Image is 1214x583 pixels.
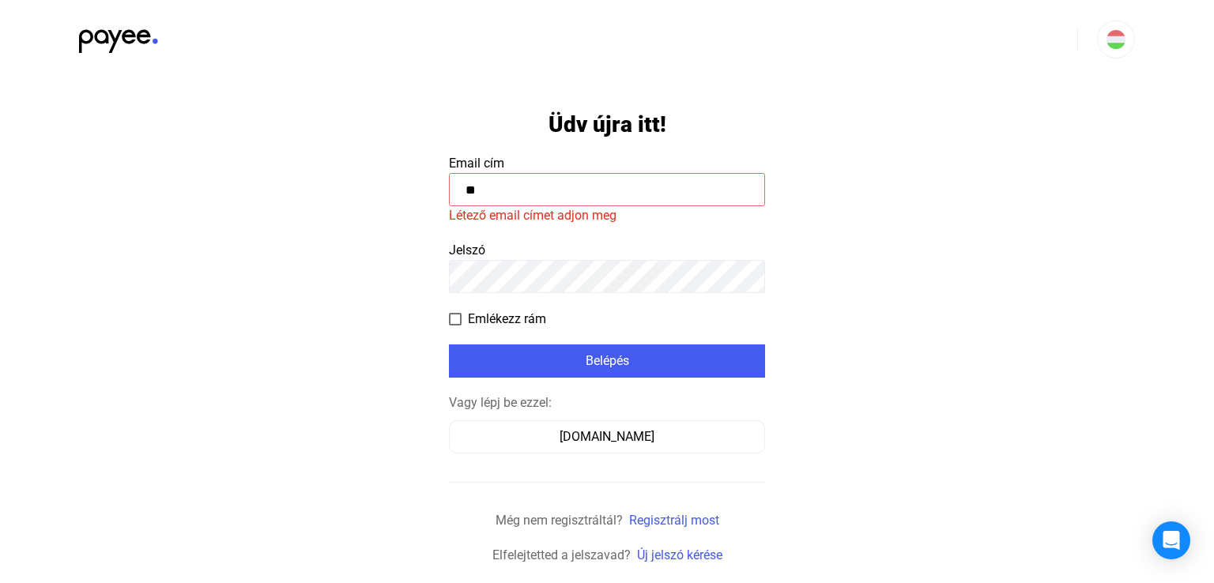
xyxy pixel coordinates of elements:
[1107,30,1125,49] img: HU
[629,513,719,528] a: Regisztrálj most
[449,420,765,453] button: [DOMAIN_NAME]
[449,206,765,225] mat-error: Létező email címet adjon meg
[1097,21,1135,58] button: HU
[492,547,631,562] span: Elfelejtetted a jelszavad?
[449,156,504,171] span: Email cím
[449,243,485,258] span: Jelszó
[79,21,158,53] img: black-payee-blue-dot.svg
[468,310,546,329] span: Emlékezz rám
[449,344,765,378] button: Belépés
[454,352,760,370] div: Belépés
[449,393,765,412] div: Vagy lépj be ezzel:
[496,513,623,528] span: Még nem regisztráltál?
[1152,521,1190,559] div: Open Intercom Messenger
[549,111,666,138] h1: Üdv újra itt!
[449,429,765,444] a: [DOMAIN_NAME]
[637,547,722,562] a: Új jelszó kérése
[454,427,760,446] div: [DOMAIN_NAME]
